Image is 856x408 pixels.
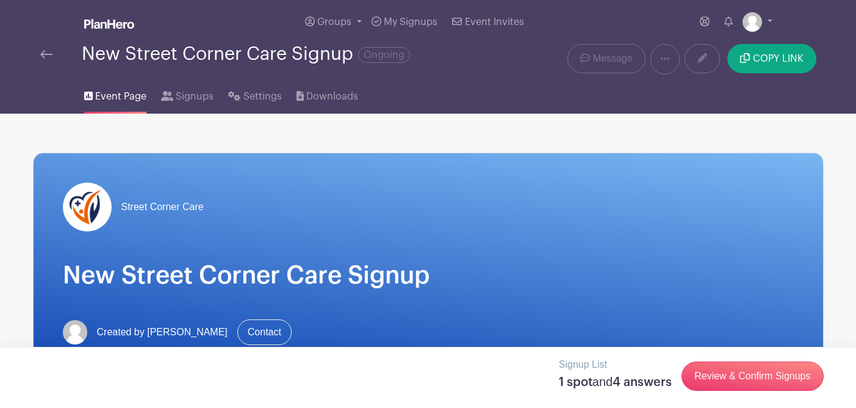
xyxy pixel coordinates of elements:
span: Created by [PERSON_NAME] [97,325,228,340]
img: default-ce2991bfa6775e67f084385cd625a349d9dcbb7a52a09fb2fda1e96e2d18dcdb.png [63,320,87,344]
h1: New Street Corner Care Signup [63,261,794,290]
span: and [592,375,613,388]
img: logo_white-6c42ec7e38ccf1d336a20a19083b03d10ae64f83f12c07503d8b9e83406b4c7d.svg [84,19,134,29]
span: Signups [176,89,214,104]
p: Signup List [559,357,672,372]
a: Settings [228,75,281,114]
span: Event Invites [465,17,524,27]
span: Settings [243,89,282,104]
a: Message [567,44,645,73]
a: Contact [237,319,292,345]
span: Event Page [95,89,146,104]
span: COPY LINK [753,54,804,64]
a: Review & Confirm Signups [682,362,823,391]
h5: 1 spot 4 answers [559,374,672,390]
span: Groups [317,17,351,27]
span: Street Corner Care [121,200,204,214]
a: Downloads [297,75,358,114]
button: COPY LINK [727,44,816,73]
span: Message [593,51,633,66]
span: Downloads [306,89,358,104]
span: Ongoing [358,47,410,63]
a: Signups [161,75,214,114]
div: New Street Corner Care Signup [82,44,410,64]
a: Event Page [84,75,146,114]
span: My Signups [384,17,437,27]
img: default-ce2991bfa6775e67f084385cd625a349d9dcbb7a52a09fb2fda1e96e2d18dcdb.png [743,12,762,32]
img: back-arrow-29a5d9b10d5bd6ae65dc969a981735edf675c4d7a1fe02e03b50dbd4ba3cdb55.svg [40,50,52,59]
img: SCC%20PlanHero.png [63,183,112,231]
